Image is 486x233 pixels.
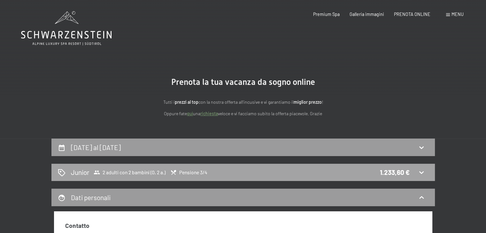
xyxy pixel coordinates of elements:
[71,193,111,201] h2: Dati personali
[380,168,410,177] div: 1.233,60 €
[451,11,464,17] span: Menu
[175,99,198,105] strong: prezzi al top
[350,11,384,17] a: Galleria immagini
[313,11,340,17] a: Premium Spa
[170,169,207,176] span: Pensione 3/4
[103,110,384,117] p: Oppure fate una veloce e vi facciamo subito la offerta piacevole. Grazie
[71,168,89,177] h2: Junior
[200,111,218,116] a: richiesta
[294,99,322,105] strong: miglior prezzo
[171,77,315,87] span: Prenota la tua vacanza da sogno online
[71,143,121,151] h2: [DATE] al [DATE]
[187,111,193,116] a: quì
[94,169,166,176] span: 2 adulti con 2 bambini (0, 2 a.)
[103,99,384,106] p: Tutti i con la nostra offerta all'incusive e vi garantiamo il !
[394,11,430,17] a: PRENOTA ONLINE
[65,222,89,230] legend: Contatto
